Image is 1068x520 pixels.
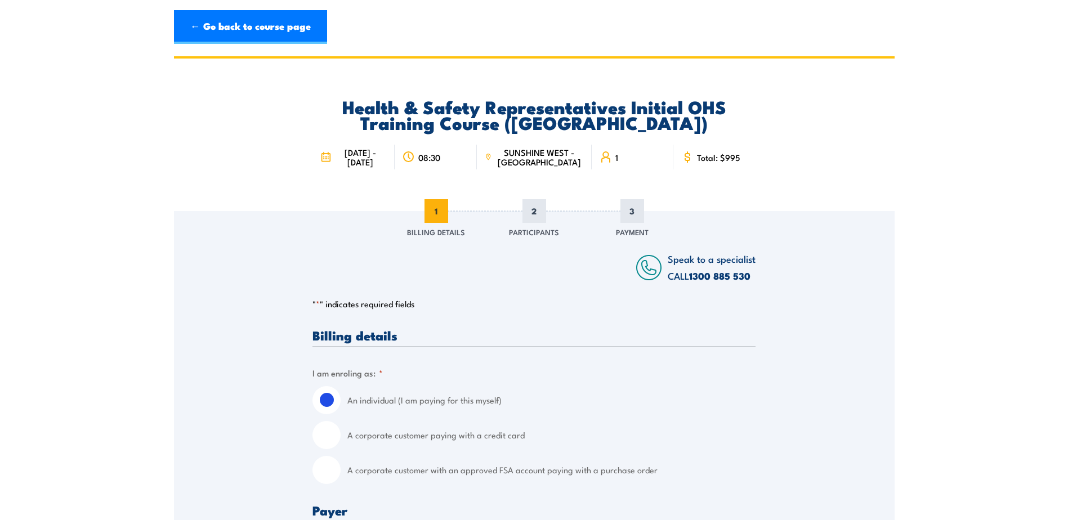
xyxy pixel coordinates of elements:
[418,153,440,162] span: 08:30
[174,10,327,44] a: ← Go back to course page
[689,268,750,283] a: 1300 885 530
[312,98,756,130] h2: Health & Safety Representatives Initial OHS Training Course ([GEOGRAPHIC_DATA])
[620,199,644,223] span: 3
[334,147,387,167] span: [DATE] - [DATE]
[347,456,756,484] label: A corporate customer with an approved FSA account paying with a purchase order
[509,226,559,237] span: Participants
[312,504,756,517] h3: Payer
[668,252,756,283] span: Speak to a specialist CALL
[522,199,546,223] span: 2
[616,226,649,237] span: Payment
[312,366,383,379] legend: I am enroling as:
[312,329,756,342] h3: Billing details
[407,226,465,237] span: Billing Details
[697,153,740,162] span: Total: $995
[347,386,756,414] label: An individual (I am paying for this myself)
[615,153,618,162] span: 1
[424,199,448,223] span: 1
[347,421,756,449] label: A corporate customer paying with a credit card
[495,147,583,167] span: SUNSHINE WEST - [GEOGRAPHIC_DATA]
[312,298,756,310] p: " " indicates required fields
